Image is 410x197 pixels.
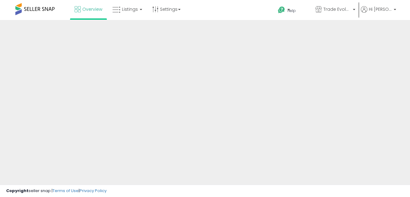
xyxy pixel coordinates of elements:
[122,6,138,12] span: Listings
[287,8,296,13] span: Help
[82,6,102,12] span: Overview
[278,6,285,14] i: Get Help
[6,188,107,194] div: seller snap | |
[369,6,392,12] span: Hi [PERSON_NAME]
[80,188,107,194] a: Privacy Policy
[273,2,310,20] a: Help
[361,6,396,20] a: Hi [PERSON_NAME]
[323,6,351,12] span: Trade Evolution US
[53,188,79,194] a: Terms of Use
[6,188,29,194] strong: Copyright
